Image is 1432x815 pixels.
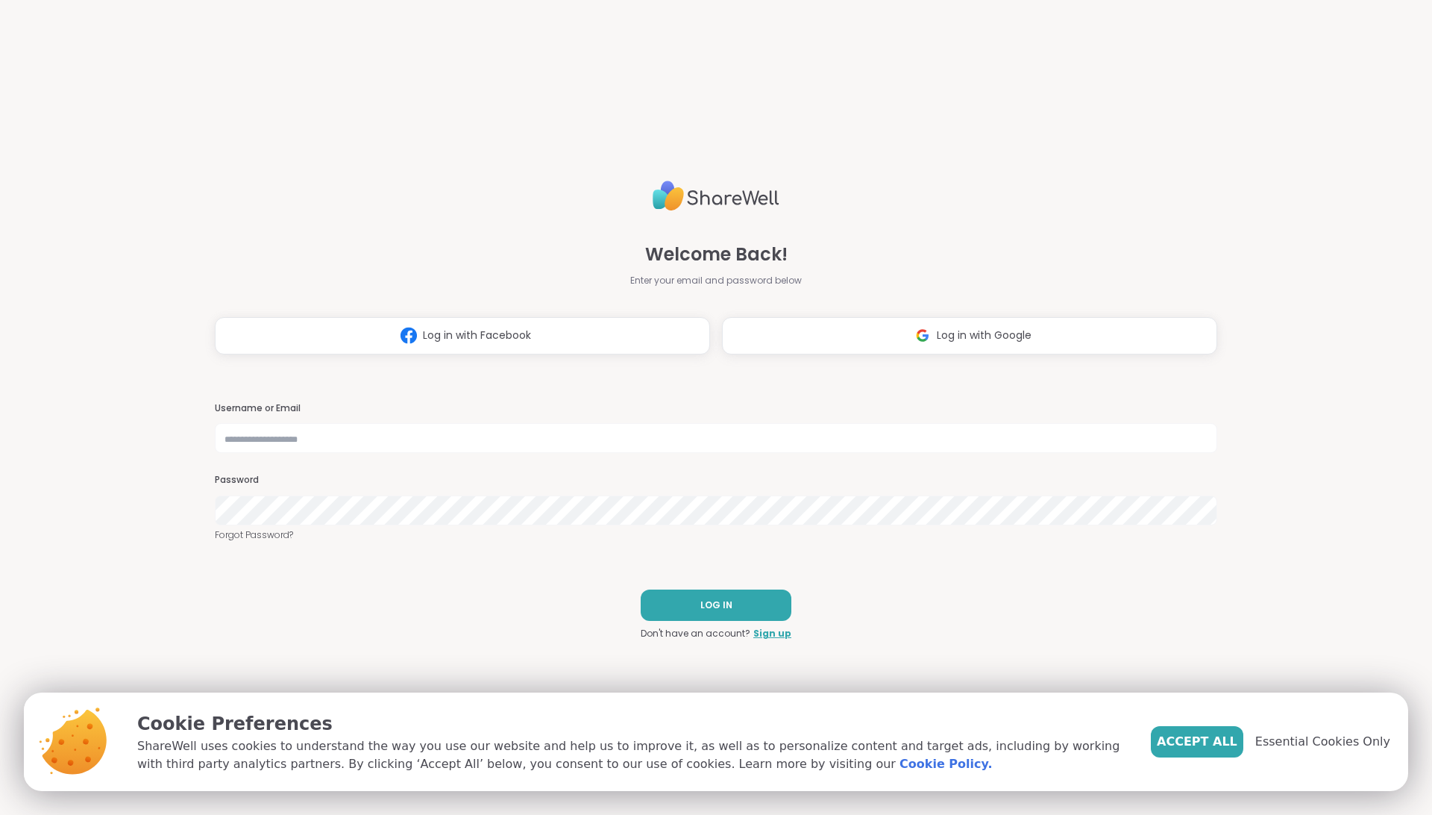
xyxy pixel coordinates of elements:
[753,627,791,640] a: Sign up
[137,737,1127,773] p: ShareWell uses cookies to understand the way you use our website and help us to improve it, as we...
[137,711,1127,737] p: Cookie Preferences
[215,474,1217,487] h3: Password
[899,755,992,773] a: Cookie Policy.
[653,175,779,217] img: ShareWell Logo
[215,317,710,355] button: Log in with Facebook
[641,627,750,640] span: Don't have an account?
[722,317,1217,355] button: Log in with Google
[908,322,937,349] img: ShareWell Logomark
[645,241,788,268] span: Welcome Back!
[423,328,531,343] span: Log in with Facebook
[630,274,802,287] span: Enter your email and password below
[1157,733,1237,751] span: Accept All
[937,328,1031,343] span: Log in with Google
[395,322,423,349] img: ShareWell Logomark
[700,599,732,612] span: LOG IN
[215,528,1217,542] a: Forgot Password?
[641,590,791,621] button: LOG IN
[1255,733,1390,751] span: Essential Cookies Only
[215,402,1217,415] h3: Username or Email
[1151,726,1243,758] button: Accept All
